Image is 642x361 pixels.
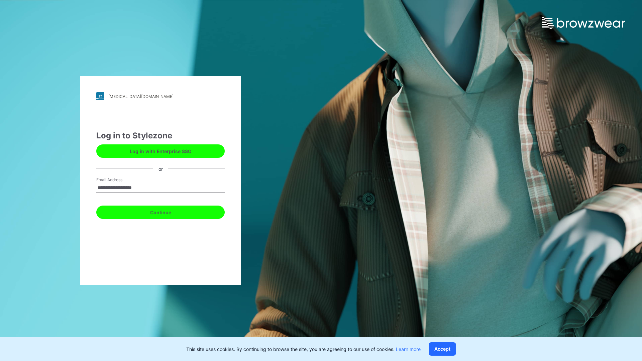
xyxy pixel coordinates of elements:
[542,17,625,29] img: browzwear-logo.e42bd6dac1945053ebaf764b6aa21510.svg
[96,144,225,158] button: Log in with Enterprise SSO
[153,165,168,172] div: or
[96,92,104,100] img: stylezone-logo.562084cfcfab977791bfbf7441f1a819.svg
[108,94,174,99] div: [MEDICAL_DATA][DOMAIN_NAME]
[96,92,225,100] a: [MEDICAL_DATA][DOMAIN_NAME]
[96,206,225,219] button: Continue
[96,177,143,183] label: Email Address
[96,130,225,142] div: Log in to Stylezone
[429,342,456,356] button: Accept
[186,346,421,353] p: This site uses cookies. By continuing to browse the site, you are agreeing to our use of cookies.
[396,346,421,352] a: Learn more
